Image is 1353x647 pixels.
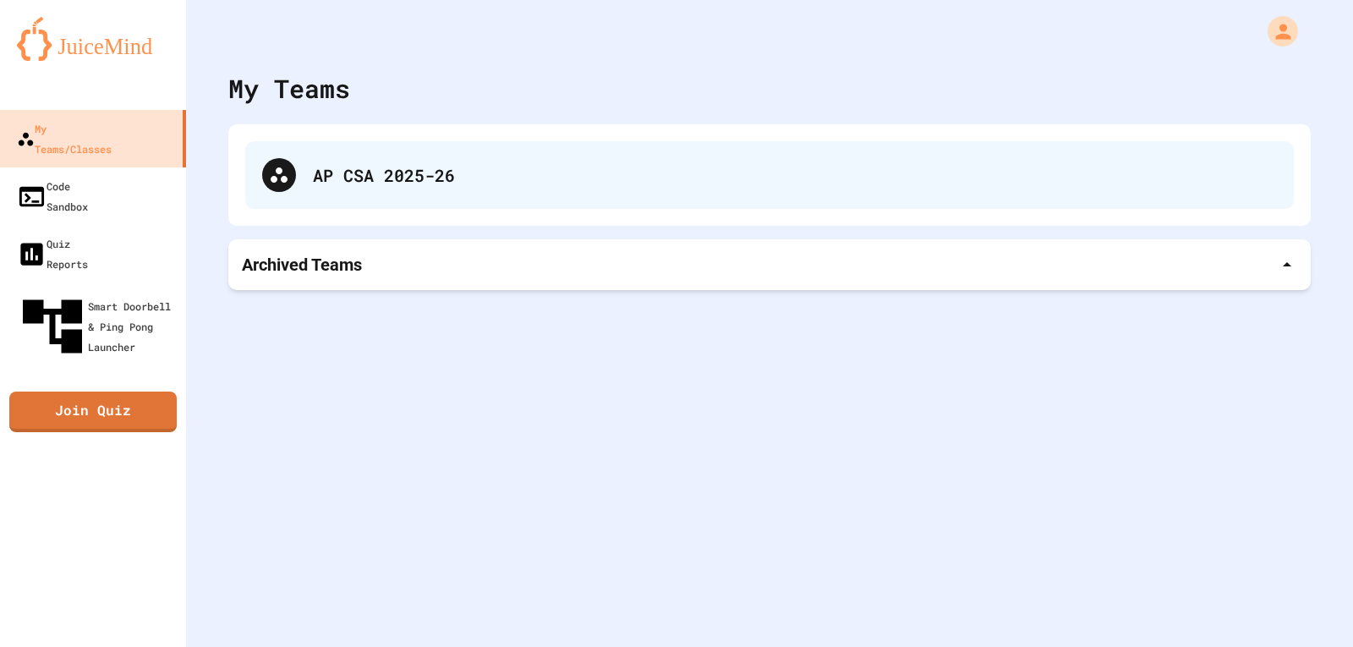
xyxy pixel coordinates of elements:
[17,233,88,274] div: Quiz Reports
[228,69,350,107] div: My Teams
[17,17,169,61] img: logo-orange.svg
[313,162,1277,188] div: AP CSA 2025-26
[17,118,112,159] div: My Teams/Classes
[242,253,362,277] p: Archived Teams
[9,392,177,432] a: Join Quiz
[1250,12,1302,51] div: My Account
[17,176,88,217] div: Code Sandbox
[17,291,179,362] div: Smart Doorbell & Ping Pong Launcher
[245,141,1294,209] div: AP CSA 2025-26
